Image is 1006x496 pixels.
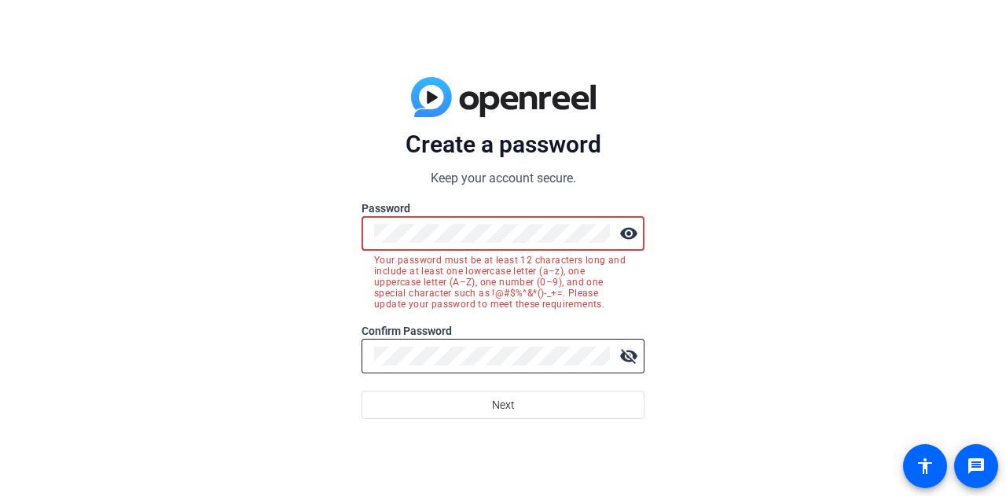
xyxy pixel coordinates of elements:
img: blue-gradient.svg [411,77,596,118]
label: Confirm Password [362,323,644,339]
mat-icon: visibility_off [613,340,644,372]
p: Create a password [362,130,644,160]
button: Next [362,391,644,419]
p: Keep your account secure. [362,169,644,188]
label: Password [362,200,644,216]
mat-error: Your password must be at least 12 characters long and include at least one lowercase letter (a–z)... [374,251,632,310]
mat-icon: message [967,457,986,476]
mat-icon: accessibility [916,457,934,476]
span: Next [492,390,515,420]
mat-icon: visibility [613,218,644,249]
